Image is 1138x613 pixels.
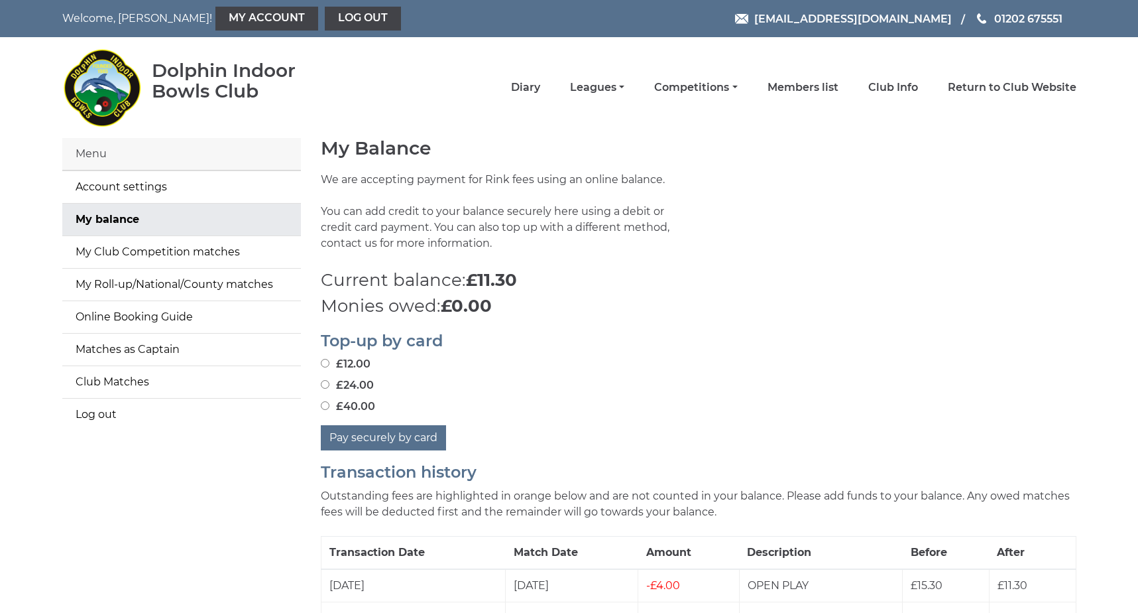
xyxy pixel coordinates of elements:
div: Dolphin Indoor Bowls Club [152,60,338,102]
a: Online Booking Guide [62,301,301,333]
div: Menu [62,138,301,170]
th: Match Date [506,536,638,569]
img: Email [735,14,748,24]
input: £24.00 [321,380,329,389]
img: Phone us [977,13,986,24]
a: Leagues [570,80,624,95]
a: My balance [62,204,301,236]
p: Outstanding fees are highlighted in orange below and are not counted in your balance. Please add ... [321,488,1076,520]
strong: £11.30 [466,269,517,291]
a: Matches as Captain [62,334,301,366]
th: Before [903,536,990,569]
strong: £0.00 [441,295,492,316]
a: Log out [325,7,401,31]
th: Amount [638,536,739,569]
a: Phone us 01202 675551 [975,11,1062,27]
th: After [989,536,1076,569]
h2: Transaction history [321,464,1076,481]
label: £40.00 [321,399,375,415]
a: My Club Competition matches [62,236,301,268]
a: My Roll-up/National/County matches [62,269,301,301]
h2: Top-up by card [321,332,1076,350]
a: Competitions [654,80,737,95]
span: 01202 675551 [994,12,1062,25]
span: £11.30 [997,579,1027,592]
a: Account settings [62,171,301,203]
span: £4.00 [646,579,680,592]
td: [DATE] [321,569,506,602]
th: Description [739,536,902,569]
span: £15.30 [911,579,942,592]
label: £12.00 [321,356,370,372]
td: OPEN PLAY [739,569,902,602]
img: Dolphin Indoor Bowls Club [62,41,142,134]
th: Transaction Date [321,536,506,569]
a: Club Info [868,80,918,95]
a: Members list [768,80,838,95]
a: Email [EMAIL_ADDRESS][DOMAIN_NAME] [735,11,952,27]
a: Return to Club Website [948,80,1076,95]
span: [EMAIL_ADDRESS][DOMAIN_NAME] [754,12,952,25]
p: Monies owed: [321,293,1076,319]
p: We are accepting payment for Rink fees using an online balance. You can add credit to your balanc... [321,172,689,267]
input: £40.00 [321,401,329,410]
a: Log out [62,399,301,431]
td: [DATE] [506,569,638,602]
p: Current balance: [321,267,1076,293]
h1: My Balance [321,138,1076,159]
a: My Account [215,7,318,31]
a: Diary [511,80,540,95]
input: £12.00 [321,359,329,368]
nav: Welcome, [PERSON_NAME]! [62,7,473,31]
label: £24.00 [321,377,374,393]
button: Pay securely by card [321,425,446,450]
a: Club Matches [62,366,301,398]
